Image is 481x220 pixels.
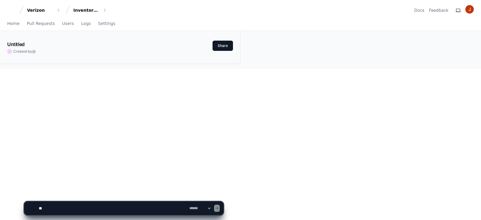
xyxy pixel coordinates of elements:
[62,22,74,25] span: Users
[71,5,109,16] button: Inventory Management
[81,22,91,25] span: Logs
[465,5,474,14] img: ACg8ocJ4YYGVzPJmCBJXjVBO6y9uQl7Pwsjj0qszvW3glTrzzpda8g=s96-c
[27,7,53,13] div: Verizon
[213,41,233,51] button: Share
[7,17,20,31] a: Home
[27,17,55,31] a: Pull Requests
[62,17,74,31] a: Users
[32,49,36,54] span: @
[81,17,91,31] a: Logs
[25,5,63,16] button: Verizon
[73,7,99,13] div: Inventory Management
[13,49,36,54] span: Created by
[27,22,55,25] span: Pull Requests
[7,22,20,25] span: Home
[429,7,449,13] button: Feedback
[98,22,115,25] span: Settings
[98,17,115,31] a: Settings
[414,7,424,13] a: Docs
[7,41,25,48] h1: Untitled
